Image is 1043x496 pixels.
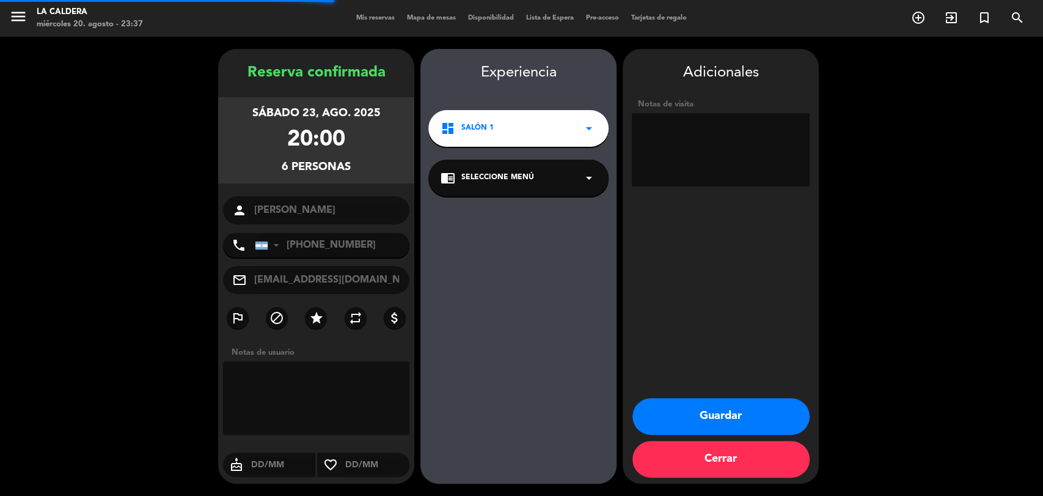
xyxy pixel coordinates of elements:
i: add_circle_outline [911,10,926,25]
i: mail_outline [232,273,247,287]
span: Salón 1 [461,122,494,135]
span: Mapa de mesas [401,15,462,21]
i: menu [9,7,27,26]
div: miércoles 20. agosto - 23:37 [37,18,143,31]
input: DD/MM [250,457,315,473]
div: La Caldera [37,6,143,18]
div: Argentina: +54 [255,234,284,257]
i: star [309,311,323,325]
span: Tarjetas de regalo [625,15,693,21]
i: chrome_reader_mode [441,171,455,185]
div: sábado 23, ago. 2025 [252,105,381,122]
button: Cerrar [632,441,810,478]
span: Disponibilidad [462,15,520,21]
button: Guardar [632,398,810,435]
i: exit_to_app [944,10,959,25]
div: Notas de usuario [225,346,414,359]
i: turned_in_not [977,10,992,25]
div: Adicionales [632,61,810,85]
i: dashboard [441,121,455,136]
i: attach_money [387,311,402,325]
div: Notas de visita [632,98,810,111]
i: favorite_border [317,457,344,472]
i: arrow_drop_down [582,171,596,185]
span: Seleccione Menú [461,172,534,184]
div: 6 personas [282,158,351,176]
button: menu [9,7,27,30]
i: person [232,203,247,218]
i: repeat [348,311,363,325]
i: cake [223,457,250,472]
i: outlined_flag [230,311,245,325]
span: Lista de Espera [520,15,580,21]
span: Mis reservas [350,15,401,21]
span: Pre-acceso [580,15,625,21]
div: Experiencia [420,61,617,85]
div: 20:00 [287,122,345,158]
i: phone [232,238,246,253]
i: search [1010,10,1025,25]
i: arrow_drop_down [582,121,596,136]
div: Reserva confirmada [218,61,414,85]
input: DD/MM [344,457,409,473]
i: block [269,311,284,325]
